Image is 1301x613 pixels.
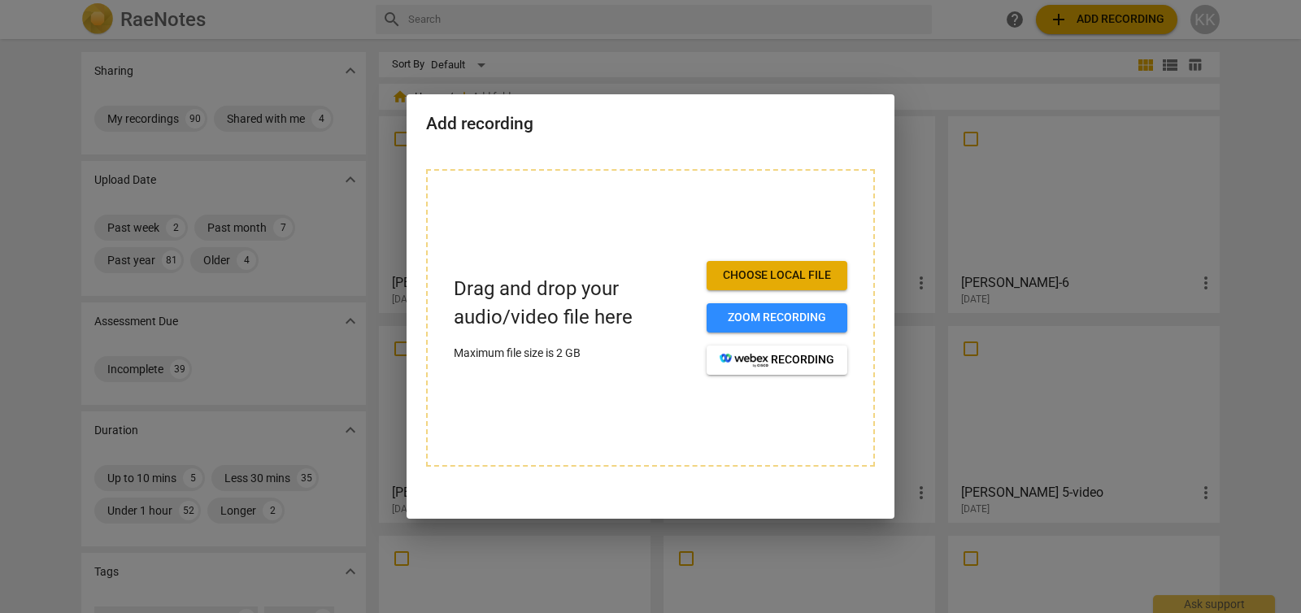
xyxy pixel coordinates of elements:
[720,310,834,326] span: Zoom recording
[707,303,847,333] button: Zoom recording
[707,261,847,290] button: Choose local file
[707,346,847,375] button: recording
[720,267,834,284] span: Choose local file
[720,352,834,368] span: recording
[454,345,694,362] p: Maximum file size is 2 GB
[454,275,694,332] p: Drag and drop your audio/video file here
[426,114,875,134] h2: Add recording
